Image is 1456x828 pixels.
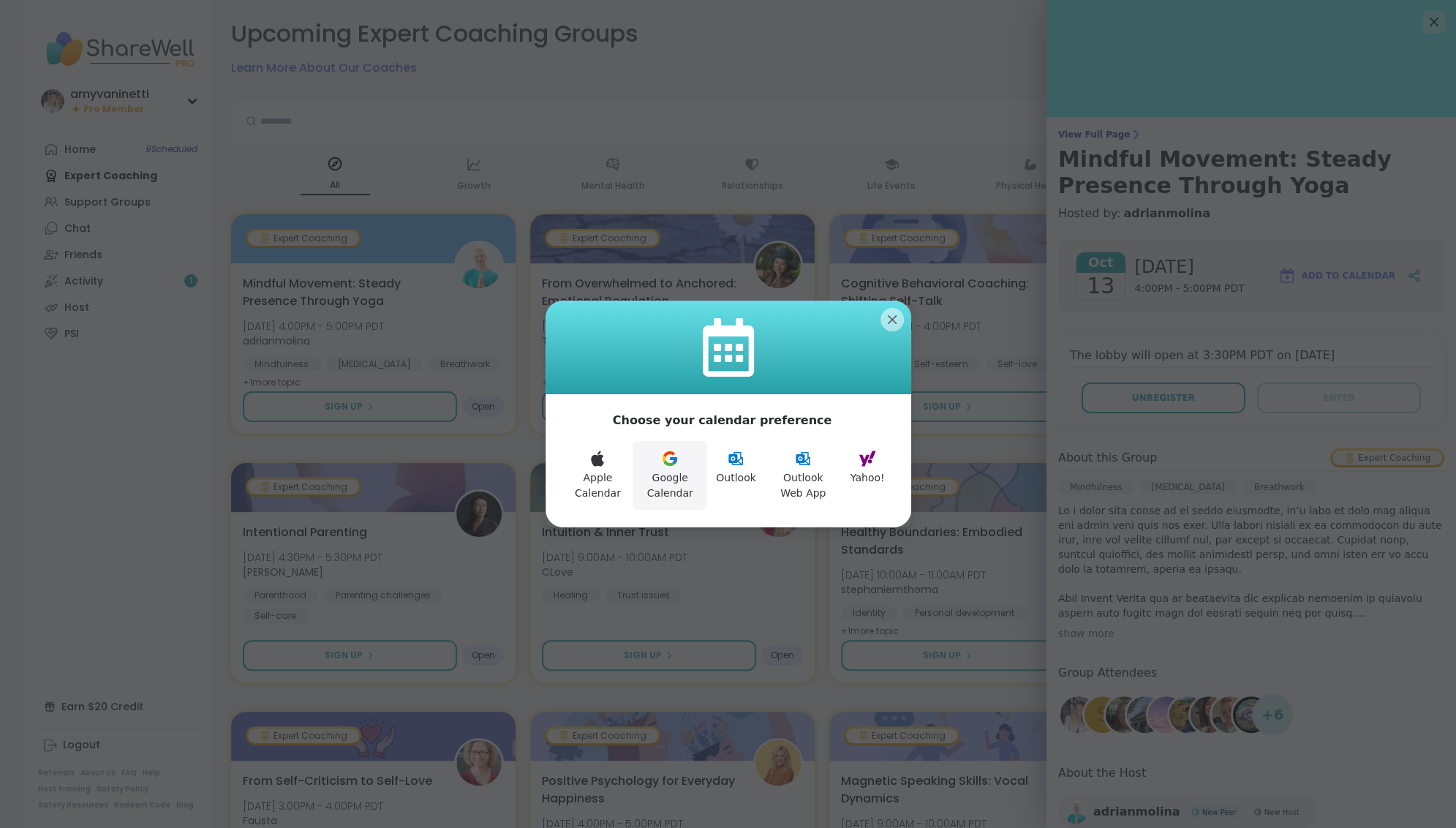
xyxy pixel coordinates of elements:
button: Outlook [707,441,765,510]
button: Outlook Web App [765,441,842,510]
button: Yahoo! [842,441,894,510]
button: Google Calendar [633,441,707,510]
p: Choose your calendar preference [613,412,832,429]
button: Apple Calendar [563,441,633,510]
